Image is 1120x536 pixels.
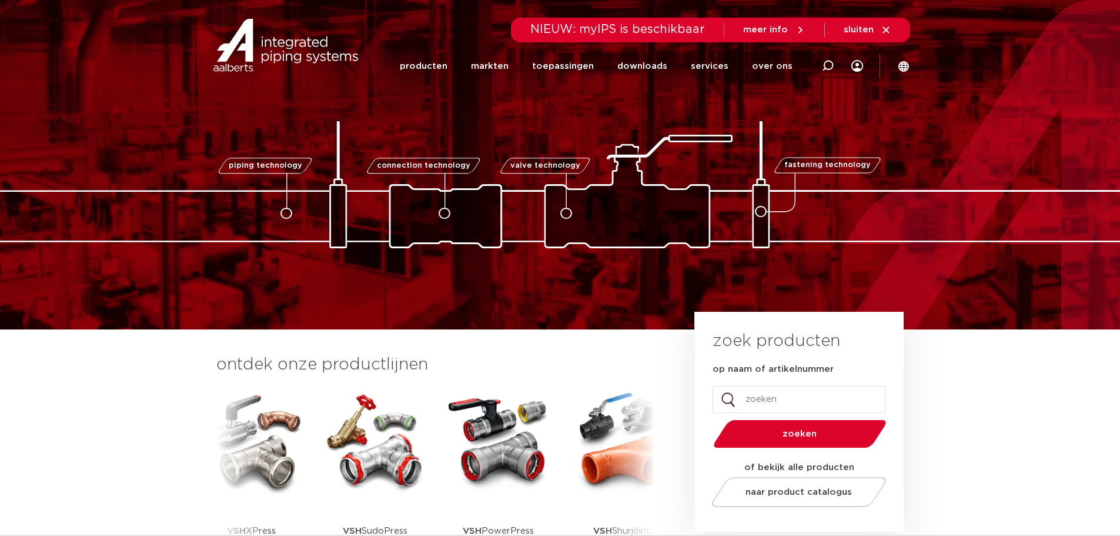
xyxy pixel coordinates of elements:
[343,527,362,535] strong: VSH
[532,42,594,90] a: toepassingen
[229,162,302,169] span: piping technology
[216,353,655,377] h3: ontdek onze productlijnen
[471,42,509,90] a: markten
[844,25,891,35] a: sluiten
[227,527,246,535] strong: VSH
[743,25,805,35] a: meer info
[400,42,447,90] a: producten
[851,42,863,90] div: my IPS
[844,25,874,34] span: sluiten
[745,488,852,497] span: naar product catalogus
[713,386,885,413] input: zoeken
[708,419,891,449] button: zoeken
[713,329,840,353] h3: zoek producten
[463,527,482,535] strong: VSH
[713,364,834,375] label: op naam of artikelnummer
[743,25,788,34] span: meer info
[400,42,793,90] nav: Menu
[708,477,889,507] a: naar product catalogus
[691,42,728,90] a: services
[593,527,612,535] strong: VSH
[744,463,854,472] strong: of bekijk alle producten
[376,162,470,169] span: connection technology
[617,42,667,90] a: downloads
[530,24,705,35] span: NIEUW: myIPS is beschikbaar
[510,162,580,169] span: valve technology
[744,430,856,438] span: zoeken
[752,42,793,90] a: over ons
[784,162,871,169] span: fastening technology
